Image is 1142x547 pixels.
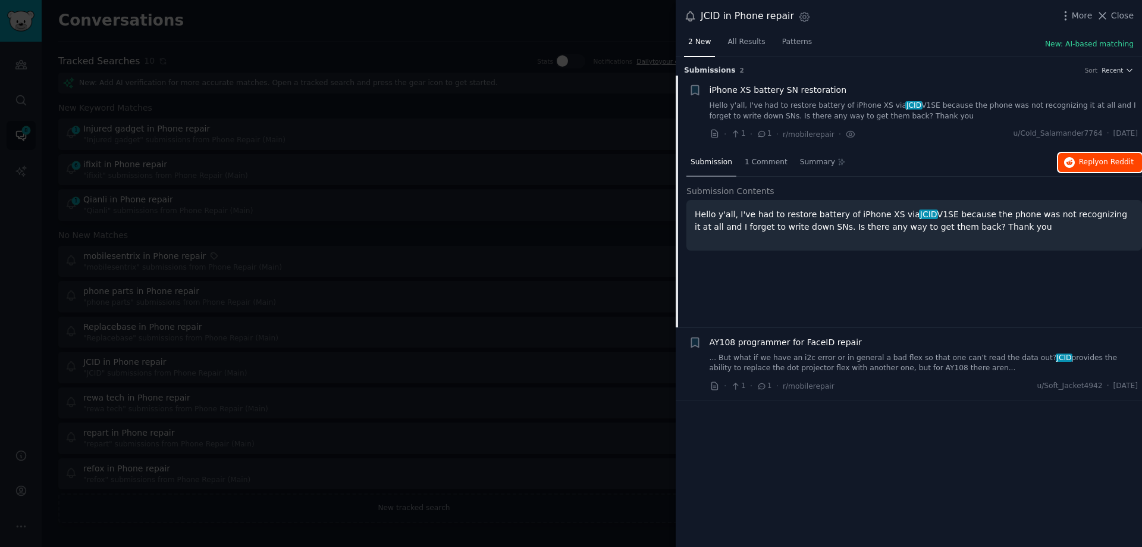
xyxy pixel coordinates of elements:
div: JCID in Phone repair [701,9,794,24]
span: Reply [1079,157,1134,168]
span: More [1072,10,1093,22]
span: · [750,128,752,140]
span: [DATE] [1113,129,1138,139]
span: · [776,380,779,392]
a: ... But what if we have an i2c error or in general a bad flex so that one can’t read the data out... [710,353,1138,374]
a: AY108 programmer for FaceID repair [710,336,862,349]
span: · [839,128,841,140]
span: 1 Comment [745,157,788,168]
span: JCID [905,101,923,110]
span: Submission Contents [686,185,774,198]
span: 1 [730,129,745,139]
span: r/mobilerepair [783,130,834,139]
span: All Results [727,37,765,48]
span: Recent [1102,66,1123,74]
span: on Reddit [1099,158,1134,166]
a: Hello y'all, I've had to restore battery of iPhone XS viaJCIDV1SE because the phone was not recog... [710,101,1138,121]
span: · [776,128,779,140]
p: Hello y'all, I've had to restore battery of iPhone XS via V1SE because the phone was not recogniz... [695,208,1134,233]
button: New: AI-based matching [1045,39,1134,50]
span: JCID [919,210,938,219]
div: Sort [1085,66,1098,74]
span: Patterns [782,37,812,48]
span: [DATE] [1113,381,1138,392]
span: · [1107,129,1109,139]
span: 1 [730,381,745,392]
span: 2 [740,67,744,74]
span: · [1107,381,1109,392]
a: 2 New [684,33,715,57]
button: More [1059,10,1093,22]
span: 1 [757,129,771,139]
button: Replyon Reddit [1058,153,1142,172]
button: Close [1096,10,1134,22]
span: · [750,380,752,392]
span: Close [1111,10,1134,22]
span: r/mobilerepair [783,382,834,390]
span: 1 [757,381,771,392]
button: Recent [1102,66,1134,74]
span: Submission s [684,65,736,76]
span: 2 New [688,37,711,48]
a: iPhone XS battery SN restoration [710,84,847,96]
a: All Results [723,33,769,57]
span: Summary [800,157,835,168]
a: Patterns [778,33,816,57]
span: · [724,128,726,140]
span: Submission [691,157,732,168]
span: u/Cold_Salamander7764 [1013,129,1102,139]
span: JCID [1056,354,1073,362]
span: u/Soft_Jacket4942 [1037,381,1102,392]
span: · [724,380,726,392]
